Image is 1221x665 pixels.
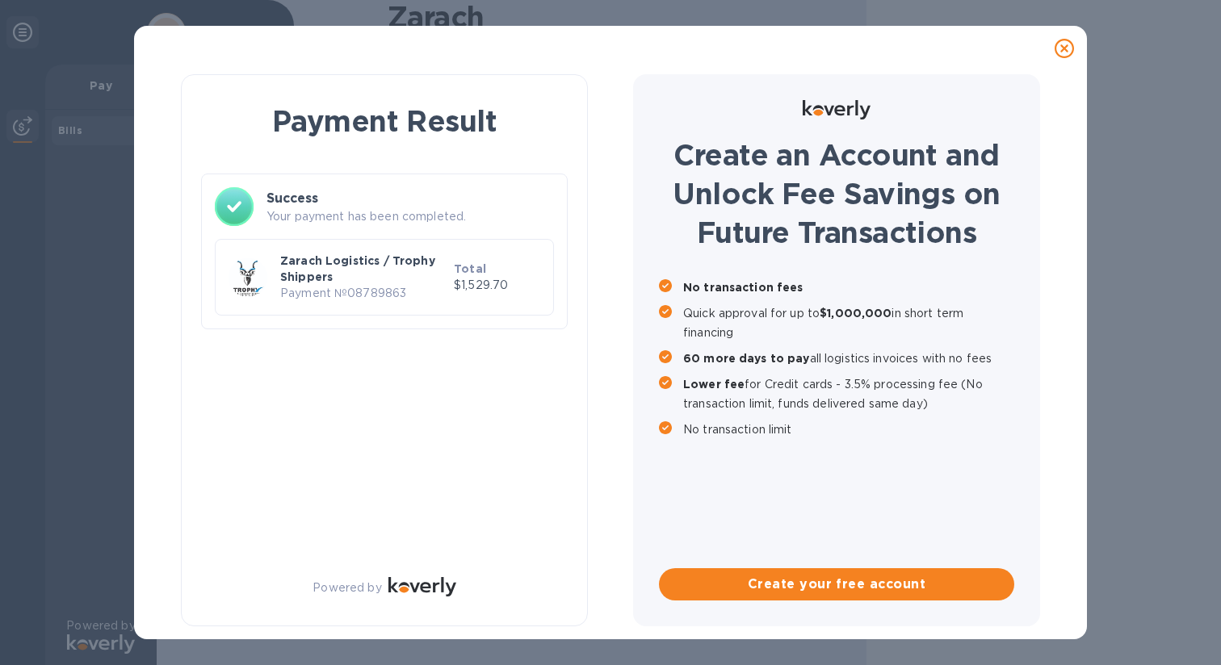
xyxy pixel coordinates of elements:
span: Create your free account [672,575,1001,594]
b: Total [454,262,486,275]
p: Payment № 08789863 [280,285,447,302]
p: for Credit cards - 3.5% processing fee (No transaction limit, funds delivered same day) [683,374,1014,413]
h1: Payment Result [208,101,561,141]
p: Quick approval for up to in short term financing [683,303,1014,342]
p: all logistics invoices with no fees [683,349,1014,368]
h1: Create an Account and Unlock Fee Savings on Future Transactions [659,136,1014,252]
h3: Success [266,189,554,208]
p: $1,529.70 [454,277,540,294]
img: Logo [388,577,456,596]
button: Create your free account [659,568,1014,600]
b: $1,000,000 [820,307,892,320]
p: Zarach Logistics / Trophy Shippers [280,253,447,285]
p: Powered by [313,579,381,596]
p: Your payment has been completed. [266,208,554,225]
b: 60 more days to pay [683,352,810,365]
b: Lower fee [683,378,745,391]
img: Logo [803,100,871,119]
b: No transaction fees [683,281,804,294]
p: No transaction limit [683,420,1014,439]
